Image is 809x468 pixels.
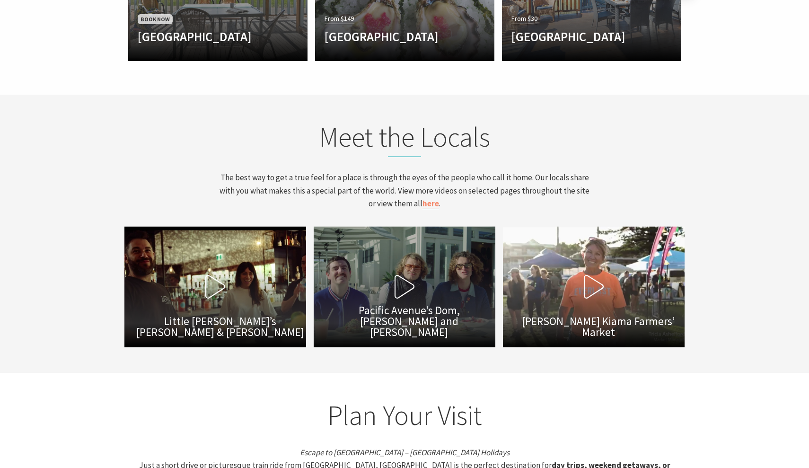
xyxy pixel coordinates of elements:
[323,305,495,337] span: Pacific Avenue’s Dom, [PERSON_NAME] and [PERSON_NAME]
[138,14,173,24] span: Book Now
[325,13,354,24] span: From $149
[325,29,458,44] h4: [GEOGRAPHIC_DATA]
[511,13,537,24] span: From $30
[503,227,685,347] button: [PERSON_NAME] Kiama Farmers’ Market
[422,198,439,209] a: here
[134,316,306,337] span: Little [PERSON_NAME]’s [PERSON_NAME] & [PERSON_NAME]
[124,399,685,432] h2: Plan Your Visit
[314,227,495,347] button: Pacific Avenue’s Dom, [PERSON_NAME] and [PERSON_NAME]
[300,447,510,458] em: Escape to [GEOGRAPHIC_DATA] – [GEOGRAPHIC_DATA] Holidays
[124,227,306,347] button: Little [PERSON_NAME]’s [PERSON_NAME] & [PERSON_NAME]
[511,29,645,44] h4: [GEOGRAPHIC_DATA]
[220,172,589,209] span: The best way to get a true feel for a place is through the eyes of the people who call it home. O...
[138,29,271,44] h4: [GEOGRAPHIC_DATA]
[219,121,590,158] h2: Meet the Locals
[512,316,685,337] span: [PERSON_NAME] Kiama Farmers’ Market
